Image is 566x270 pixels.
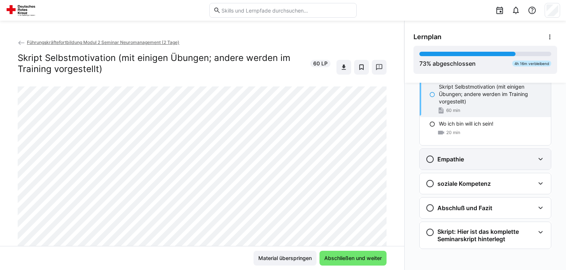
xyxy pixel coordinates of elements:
h2: Skript Selbstmotivation (mit einigen Übungen; andere werden im Training vorgestellt) [18,52,306,75]
span: 60 LP [313,60,328,67]
h3: Skript: Hier ist das komplette Seminarskript hinterlegt [437,228,535,243]
input: Skills und Lernpfade durchsuchen… [221,7,353,14]
h3: Empathie [437,155,464,163]
button: Abschließen und weiter [319,251,387,266]
p: Wo ich bin will ich sein! [439,120,493,127]
span: 73 [419,60,426,67]
span: 20 min [446,130,460,136]
h3: soziale Kompetenz [437,180,491,187]
span: Lernplan [413,33,441,41]
button: Material überspringen [254,251,317,266]
h3: Abschluß und Fazit [437,204,492,212]
span: Material überspringen [257,254,313,262]
div: % abgeschlossen [419,59,476,68]
p: Skript Selbstmotivation (mit einigen Übungen; andere werden im Training vorgestellt) [439,83,545,105]
a: Führungskräftefortbildung Modul 2 Seminar Neuromanagement (2 Tage) [18,40,179,45]
span: 60 min [446,107,460,113]
span: Führungskräftefortbildung Modul 2 Seminar Neuromanagement (2 Tage) [27,40,179,45]
span: Abschließen und weiter [323,254,383,262]
div: 4h 16m verbleibend [512,61,551,66]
